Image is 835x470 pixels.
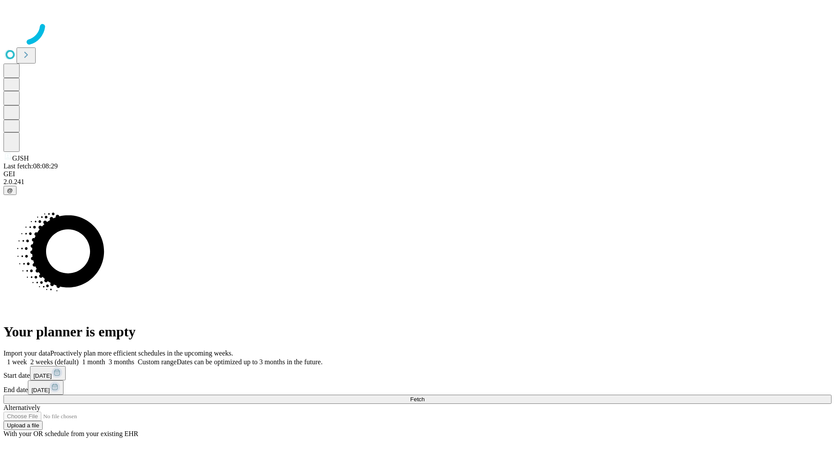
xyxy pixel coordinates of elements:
[3,421,43,430] button: Upload a file
[7,358,27,366] span: 1 week
[3,395,832,404] button: Fetch
[3,380,832,395] div: End date
[82,358,105,366] span: 1 month
[28,380,63,395] button: [DATE]
[30,358,79,366] span: 2 weeks (default)
[410,396,424,403] span: Fetch
[109,358,134,366] span: 3 months
[50,349,233,357] span: Proactively plan more efficient schedules in the upcoming weeks.
[177,358,322,366] span: Dates can be optimized up to 3 months in the future.
[12,154,29,162] span: GJSH
[31,387,50,393] span: [DATE]
[3,170,832,178] div: GEI
[3,366,832,380] div: Start date
[3,404,40,411] span: Alternatively
[3,186,17,195] button: @
[3,430,138,437] span: With your OR schedule from your existing EHR
[3,324,832,340] h1: Your planner is empty
[30,366,66,380] button: [DATE]
[3,178,832,186] div: 2.0.241
[3,162,58,170] span: Last fetch: 08:08:29
[7,187,13,194] span: @
[33,373,52,379] span: [DATE]
[3,349,50,357] span: Import your data
[138,358,177,366] span: Custom range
